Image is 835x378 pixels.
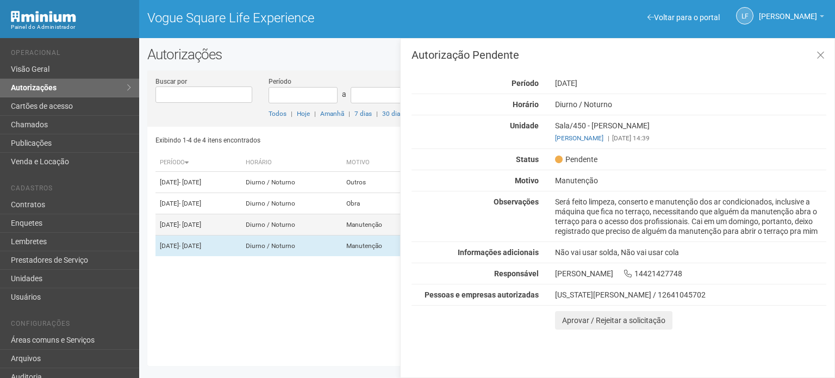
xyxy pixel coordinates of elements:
h3: Autorização Pendente [412,49,826,60]
td: Manutenção [342,236,419,257]
span: | [314,110,316,117]
strong: Observações [494,197,539,206]
span: - [DATE] [179,221,201,228]
li: Cadastros [11,184,131,196]
td: [DATE] [155,193,241,214]
a: 30 dias [382,110,403,117]
span: | [376,110,378,117]
h2: Autorizações [147,46,827,63]
td: Manutenção [342,214,419,236]
span: - [DATE] [179,242,201,250]
div: Sala/450 - [PERSON_NAME] [547,121,834,143]
a: Hoje [297,110,310,117]
a: Amanhã [320,110,344,117]
a: LF [736,7,753,24]
div: [PERSON_NAME] 14421427748 [547,269,834,278]
div: Painel do Administrador [11,22,131,32]
td: Obra [342,193,419,214]
span: Letícia Florim [759,2,817,21]
strong: Motivo [515,176,539,185]
span: a [342,90,346,98]
td: Diurno / Noturno [241,214,341,236]
th: Motivo [342,154,419,172]
span: - [DATE] [179,200,201,207]
a: Todos [269,110,286,117]
th: Horário [241,154,341,172]
a: Voltar para o portal [647,13,720,22]
div: [DATE] 14:39 [555,133,826,143]
div: [DATE] [547,78,834,88]
td: [DATE] [155,172,241,193]
strong: Responsável [494,269,539,278]
img: Minium [11,11,76,22]
li: Operacional [11,49,131,60]
label: Buscar por [155,77,187,86]
span: | [608,134,609,142]
td: [DATE] [155,236,241,257]
a: [PERSON_NAME] [759,14,824,22]
strong: Status [516,155,539,164]
span: Pendente [555,154,597,164]
li: Configurações [11,320,131,331]
span: - [DATE] [179,178,201,186]
td: Diurno / Noturno [241,172,341,193]
strong: Unidade [510,121,539,130]
strong: Período [512,79,539,88]
h1: Vogue Square Life Experience [147,11,479,25]
span: | [291,110,292,117]
div: Será feito limpeza, conserto e manutenção dos ar condicionados, inclusive a máquina que fica no t... [547,197,834,236]
span: | [348,110,350,117]
a: 7 dias [354,110,372,117]
a: [PERSON_NAME] [555,134,603,142]
div: Não vai usar solda, Não vai usar cola [547,247,834,257]
div: Diurno / Noturno [547,100,834,109]
div: Exibindo 1-4 de 4 itens encontrados [155,132,484,148]
strong: Pessoas e empresas autorizadas [425,290,539,299]
div: [US_STATE][PERSON_NAME] / 12641045702 [555,290,826,300]
th: Período [155,154,241,172]
td: [DATE] [155,214,241,236]
td: Diurno / Noturno [241,193,341,214]
strong: Informações adicionais [458,248,539,257]
strong: Horário [513,100,539,109]
button: Aprovar / Rejeitar a solicitação [555,311,672,330]
label: Período [269,77,291,86]
div: Manutenção [547,176,834,185]
td: Diurno / Noturno [241,236,341,257]
td: Outros [342,172,419,193]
